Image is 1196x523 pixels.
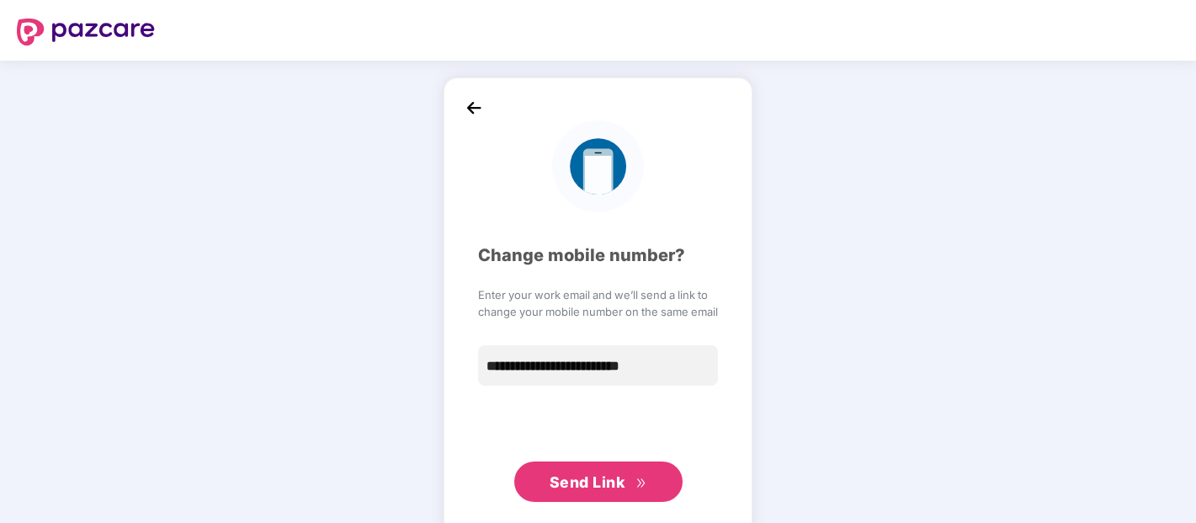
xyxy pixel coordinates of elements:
img: back_icon [461,95,486,120]
img: logo [552,120,644,212]
span: double-right [635,478,646,488]
div: Change mobile number? [478,243,718,269]
button: Send Linkdouble-right [514,462,683,502]
img: logo [17,19,155,45]
span: Enter your work email and we’ll send a link to [478,286,718,303]
span: Send Link [550,473,625,491]
span: change your mobile number on the same email [478,303,718,320]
